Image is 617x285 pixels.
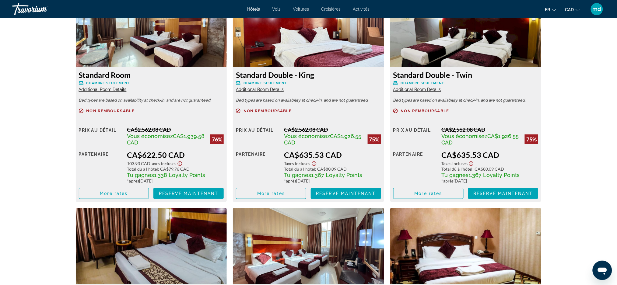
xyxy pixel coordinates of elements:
button: Reserve maintenant [468,188,538,199]
p: Bed types are based on availability at check-in, and are not guaranteed. [393,98,538,103]
a: Vols [272,7,281,12]
span: fr [545,7,550,12]
h3: Standard Double - King [236,70,381,79]
span: après [443,178,454,183]
div: 75% [368,134,381,144]
span: CAD [565,7,574,12]
span: Reserve maintenant [159,191,219,196]
div: : CA$80.09 CAD [284,166,381,172]
div: CA$622.50 CAD [127,150,224,159]
span: Taxes incluses [441,161,468,166]
span: Vous économisez [441,133,487,139]
span: Tu gagnes [284,172,311,178]
span: Total dû à l'hôtel [127,166,158,172]
span: Total dû à l'hôtel [284,166,315,172]
button: Show Taxes and Fees disclaimer [176,159,184,166]
div: 76% [210,134,224,144]
div: CA$635.53 CAD [441,150,538,159]
div: Partenaire [79,150,123,183]
span: après [129,178,139,183]
div: : CA$80.09 CAD [441,166,538,172]
span: Additional Room Details [79,87,127,92]
span: 1,367 Loyalty Points [311,172,363,178]
div: * [DATE] [441,178,538,183]
h3: Standard Room [79,70,224,79]
div: CA$2,562.08 CAD [284,126,381,133]
span: Additional Room Details [393,87,441,92]
span: Chambre seulement [401,81,444,85]
span: CA$1,939.58 CAD [127,133,205,146]
span: More rates [100,191,128,196]
span: Vous économisez [284,133,330,139]
p: Bed types are based on availability at check-in, and are not guaranteed. [79,98,224,103]
a: Voitures [293,7,309,12]
iframe: Bouton de lancement de la fenêtre de messagerie [593,261,612,280]
span: md [593,6,601,12]
p: Bed types are based on availability at check-in, and are not guaranteed. [236,98,381,103]
div: Partenaire [236,150,280,183]
span: Non remboursable [401,109,449,113]
span: More rates [415,191,442,196]
span: 1,367 Loyalty Points [468,172,520,178]
div: : CA$79.76 CAD [127,166,224,172]
span: Non remboursable [244,109,292,113]
div: CA$2,562.08 CAD [127,126,224,133]
button: More rates [79,188,149,199]
button: Show Taxes and Fees disclaimer [310,159,318,166]
span: Chambre seulement [86,81,130,85]
button: Reserve maintenant [153,188,224,199]
img: Run of the House [76,208,227,284]
span: More rates [257,191,285,196]
span: Taxes incluses [284,161,310,166]
button: User Menu [589,3,605,16]
button: More rates [236,188,306,199]
span: 103.93 CAD [127,161,150,166]
button: Change language [545,5,556,14]
div: 75% [525,134,538,144]
button: Change currency [565,5,580,14]
img: Junior Suite [390,208,542,284]
div: Prix au détail [236,126,280,146]
div: CA$2,562.08 CAD [441,126,538,133]
button: More rates [393,188,464,199]
span: Tu gagnes [127,172,154,178]
span: Vous économisez [127,133,173,139]
button: Reserve maintenant [311,188,381,199]
span: Reserve maintenant [473,191,533,196]
span: Chambre seulement [244,81,287,85]
div: CA$635.53 CAD [284,150,381,159]
a: Activités [353,7,370,12]
div: Prix au détail [393,126,437,146]
span: 1,338 Loyalty Points [154,172,205,178]
span: Reserve maintenant [316,191,376,196]
span: Non remboursable [86,109,135,113]
div: Prix au détail [79,126,123,146]
a: Croisières [321,7,341,12]
span: après [286,178,296,183]
span: CA$1,926.55 CAD [284,133,362,146]
span: Additional Room Details [236,87,284,92]
div: * [DATE] [284,178,381,183]
span: Taxes incluses [150,161,176,166]
img: Standard Triple Room [233,208,384,284]
span: Tu gagnes [441,172,468,178]
span: Total dû à l'hôtel [441,166,472,172]
h3: Standard Double - Twin [393,70,538,79]
span: CA$1,926.55 CAD [441,133,519,146]
div: Partenaire [393,150,437,183]
div: * [DATE] [127,178,224,183]
a: Hôtels [247,7,260,12]
a: Travorium [12,1,73,17]
button: Show Taxes and Fees disclaimer [468,159,475,166]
